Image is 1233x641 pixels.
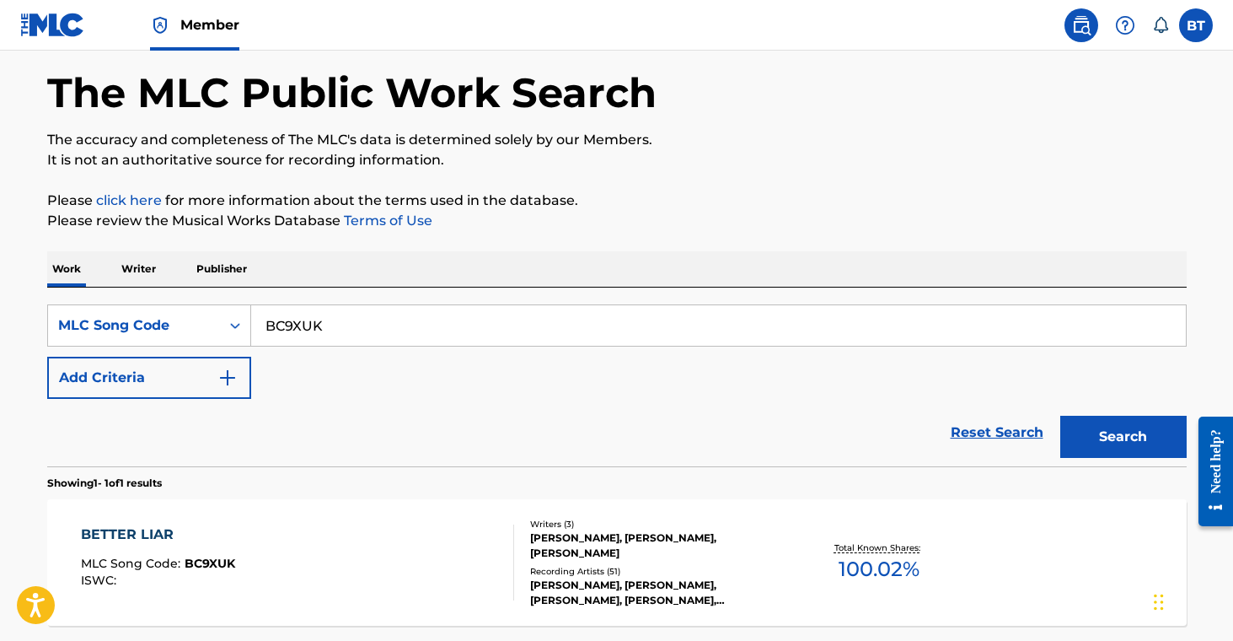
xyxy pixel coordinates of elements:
[47,476,162,491] p: Showing 1 - 1 of 1 results
[191,251,252,287] p: Publisher
[116,251,161,287] p: Writer
[81,556,185,571] span: MLC Song Code :
[47,67,657,118] h1: The MLC Public Work Search
[1149,560,1233,641] iframe: Chat Widget
[1186,404,1233,540] iframe: Resource Center
[942,414,1052,451] a: Reset Search
[47,211,1187,231] p: Please review the Musical Works Database
[81,573,121,588] span: ISWC :
[47,191,1187,211] p: Please for more information about the terms used in the database.
[1152,17,1169,34] div: Notifications
[1108,8,1142,42] div: Help
[47,150,1187,170] p: It is not an authoritative source for recording information.
[47,499,1187,626] a: BETTER LIARMLC Song Code:BC9XUKISWC:Writers (3)[PERSON_NAME], [PERSON_NAME], [PERSON_NAME]Recordi...
[20,13,85,37] img: MLC Logo
[1115,15,1135,35] img: help
[47,251,86,287] p: Work
[340,213,432,229] a: Terms of Use
[180,15,239,35] span: Member
[530,578,785,608] div: [PERSON_NAME], [PERSON_NAME], [PERSON_NAME], [PERSON_NAME], [PERSON_NAME]
[1064,8,1098,42] a: Public Search
[47,304,1187,466] form: Search Form
[839,554,919,584] span: 100.02 %
[1179,8,1213,42] div: User Menu
[530,565,785,578] div: Recording Artists ( 51 )
[1060,416,1187,458] button: Search
[1071,15,1091,35] img: search
[47,130,1187,150] p: The accuracy and completeness of The MLC's data is determined solely by our Members.
[58,315,210,336] div: MLC Song Code
[96,192,162,208] a: click here
[185,556,235,571] span: BC9XUK
[530,518,785,531] div: Writers ( 3 )
[217,368,238,388] img: 9d2ae6d4665cec9f34b9.svg
[150,15,170,35] img: Top Rightsholder
[47,357,251,399] button: Add Criteria
[1154,577,1164,628] div: Drag
[834,541,925,554] p: Total Known Shares:
[530,531,785,561] div: [PERSON_NAME], [PERSON_NAME], [PERSON_NAME]
[81,525,235,545] div: BETTER LIAR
